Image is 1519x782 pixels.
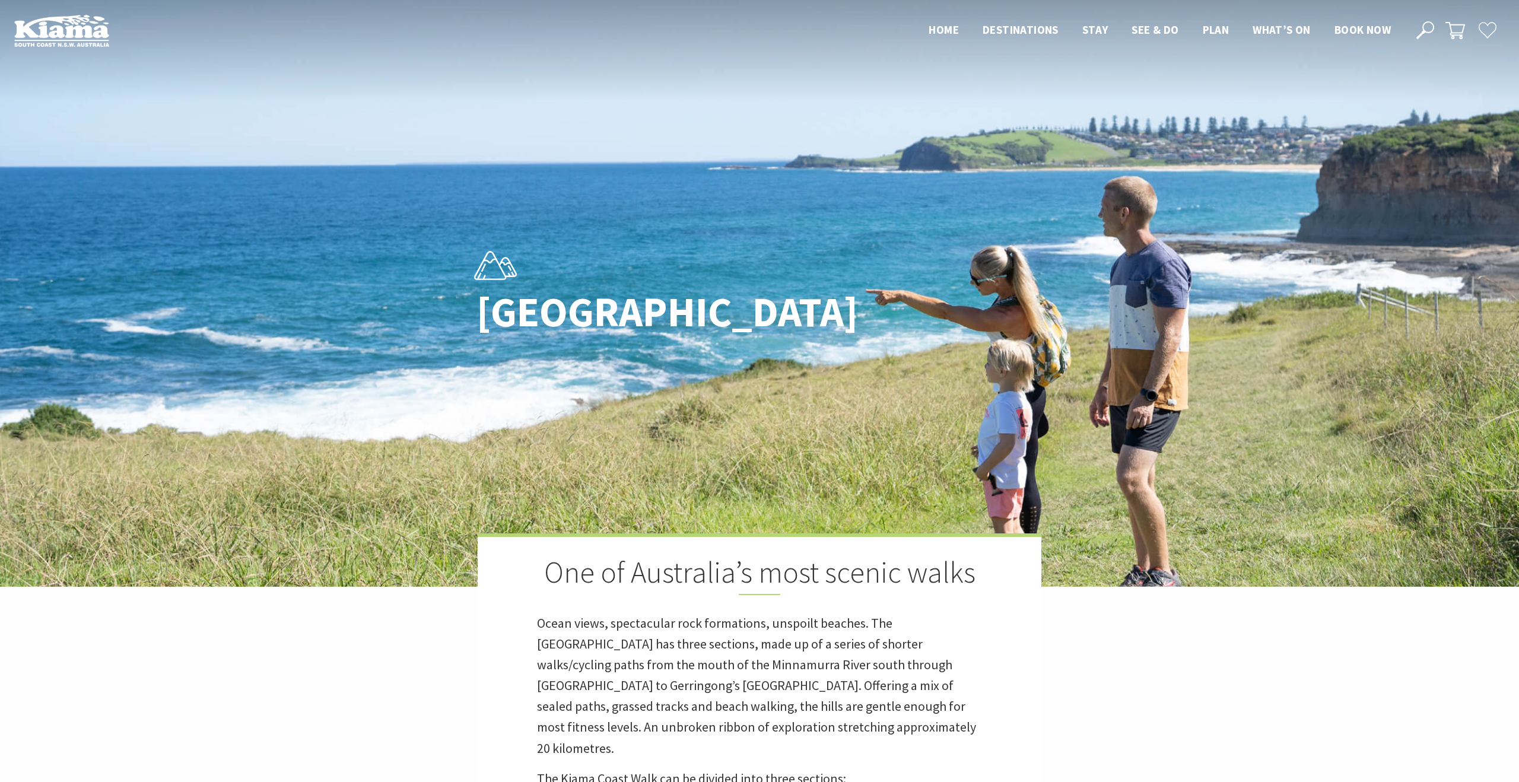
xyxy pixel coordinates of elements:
[1253,23,1311,37] span: What’s On
[476,290,812,335] h1: [GEOGRAPHIC_DATA]
[1132,23,1178,37] span: See & Do
[1334,23,1391,37] span: Book now
[917,21,1403,40] nav: Main Menu
[983,23,1059,37] span: Destinations
[1082,23,1108,37] span: Stay
[1203,23,1229,37] span: Plan
[929,23,959,37] span: Home
[537,613,982,759] p: Ocean views, spectacular rock formations, unspoilt beaches. The [GEOGRAPHIC_DATA] has three secti...
[14,14,109,47] img: Kiama Logo
[537,555,982,595] h2: One of Australia’s most scenic walks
